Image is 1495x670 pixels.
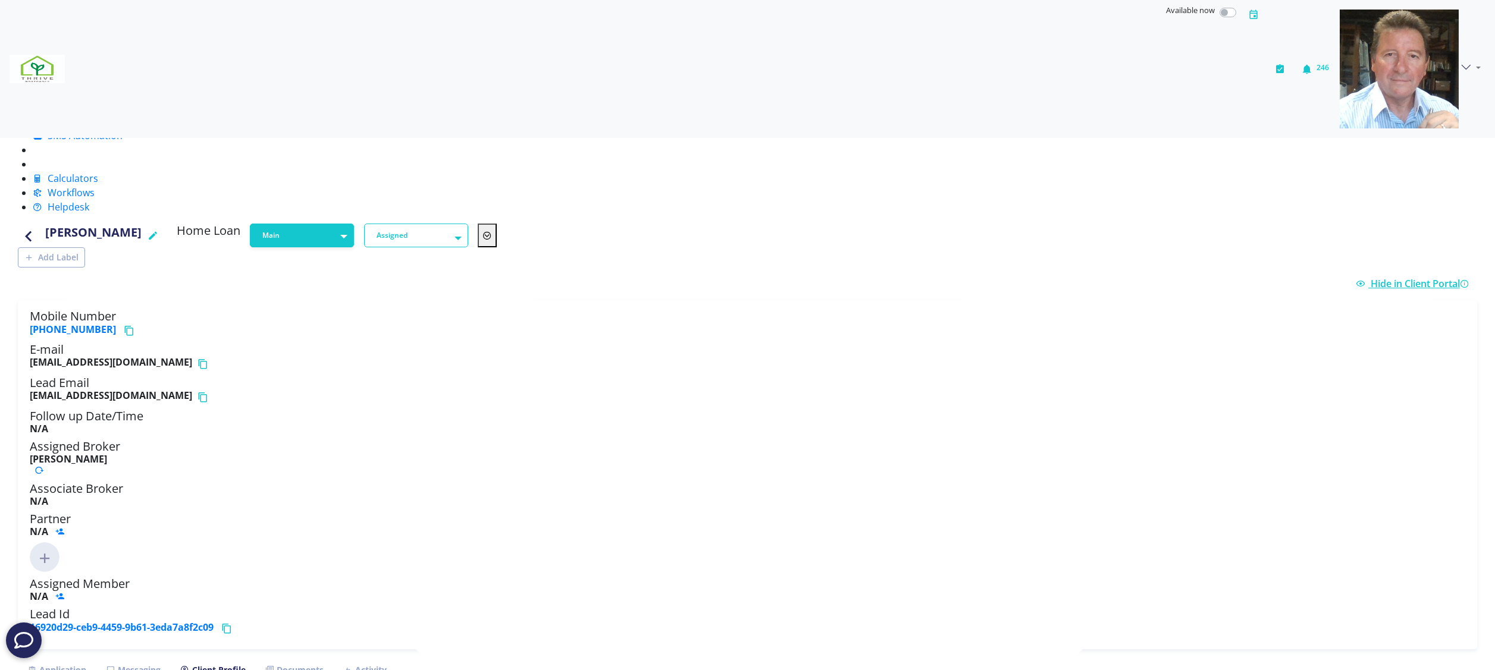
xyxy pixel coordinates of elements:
h5: Assigned Member [30,577,1465,602]
span: Calculators [48,172,98,185]
button: 246 [1296,5,1335,133]
button: Main [250,224,354,247]
button: Copy lead id [221,621,237,636]
span: Helpdesk [48,200,89,213]
button: Copy email [197,390,213,404]
h5: Lead Id [30,607,1465,636]
h5: Assigned Broker [30,439,1465,476]
a: Hide in Client Portal [1356,277,1472,290]
img: 05ee49a5-7a20-4666-9e8c-f1b57a6951a1-637908577730117354.png [1340,10,1459,128]
span: 246 [1317,62,1329,73]
button: Copy phone [123,323,139,338]
span: Follow up Date/Time [30,408,143,424]
h5: Mobile Number [30,309,1465,338]
h5: E-mail [30,342,1465,371]
h5: Associate Broker [30,482,1465,507]
button: Add Label [18,247,85,268]
b: N/A [30,422,48,435]
h5: Partner [30,512,1465,537]
a: Workflows [33,186,95,199]
button: Assigned [364,224,468,247]
b: [EMAIL_ADDRESS][DOMAIN_NAME] [30,390,192,404]
b: [PERSON_NAME] [30,452,107,465]
h5: Home Loan [177,224,240,243]
img: Click to add new member [30,542,59,572]
a: [PHONE_NUMBER] [30,323,116,336]
a: Calculators [33,172,98,185]
a: Helpdesk [33,200,89,213]
a: SMS Automation [33,129,123,142]
a: 16920d29-ceb9-4459-9b61-3eda7a8f2c09 [30,621,214,634]
h4: [PERSON_NAME] [45,224,142,247]
span: Hide in Client Portal [1371,277,1472,290]
b: N/A [30,495,48,508]
button: Copy email [197,357,213,371]
b: N/A [30,525,48,538]
b: N/A [30,590,48,603]
b: [EMAIL_ADDRESS][DOMAIN_NAME] [30,357,192,371]
span: Workflows [48,186,95,199]
span: Available now [1166,5,1215,15]
h5: Lead Email [30,376,1465,404]
img: 7ef6f553-fa6a-4c30-bc82-24974be04ac6-637908507574932421.png [10,55,65,83]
